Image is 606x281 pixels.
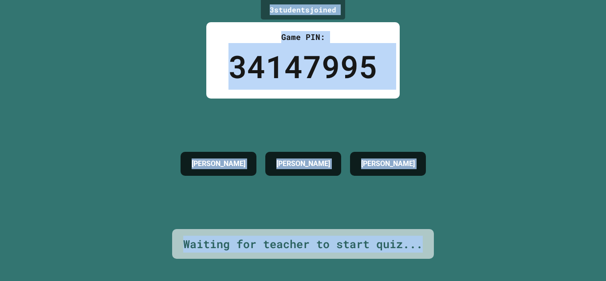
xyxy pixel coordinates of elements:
div: 34147995 [228,43,378,90]
h4: [PERSON_NAME] [276,158,330,169]
h4: [PERSON_NAME] [192,158,245,169]
div: Waiting for teacher to start quiz... [183,236,423,253]
h4: [PERSON_NAME] [361,158,415,169]
div: Game PIN: [228,31,378,43]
